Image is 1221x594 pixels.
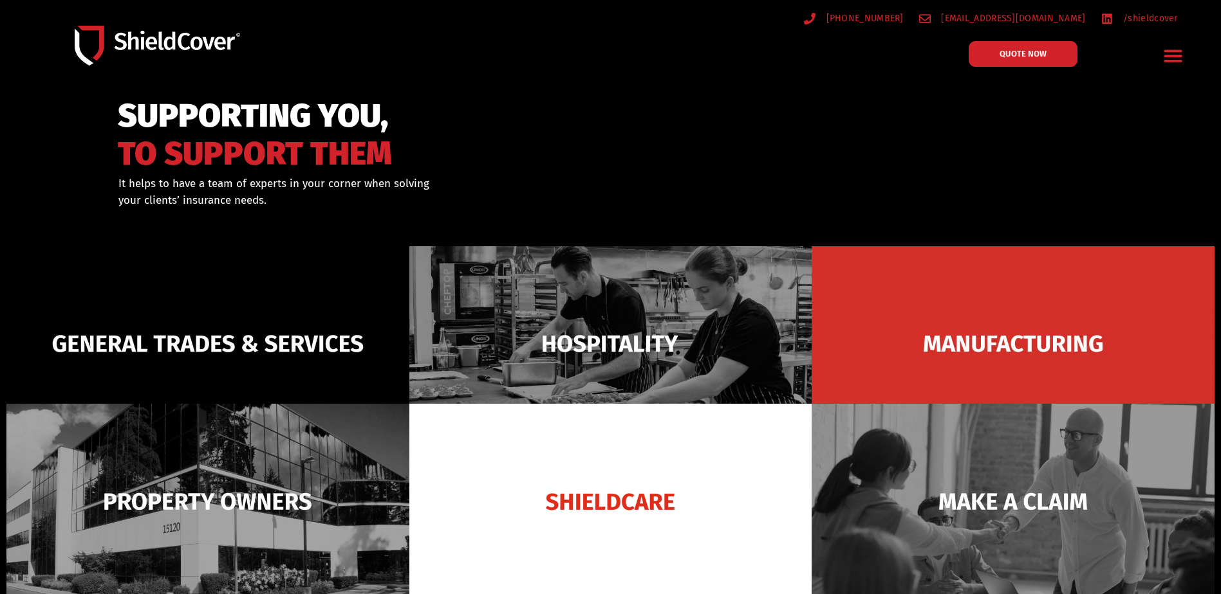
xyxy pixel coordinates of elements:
a: /shieldcover [1101,10,1178,26]
span: SUPPORTING YOU, [118,103,392,129]
div: It helps to have a team of experts in your corner when solving [118,175,676,208]
div: Menu Toggle [1158,40,1188,71]
span: [PHONE_NUMBER] [823,10,904,26]
p: your clients’ insurance needs. [118,192,676,209]
a: [EMAIL_ADDRESS][DOMAIN_NAME] [919,10,1086,26]
a: QUOTE NOW [969,41,1077,67]
a: [PHONE_NUMBER] [804,10,904,26]
span: [EMAIL_ADDRESS][DOMAIN_NAME] [938,10,1085,26]
img: Shield-Cover-Underwriting-Australia-logo-full [75,26,240,66]
span: QUOTE NOW [1000,50,1047,58]
span: /shieldcover [1120,10,1178,26]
